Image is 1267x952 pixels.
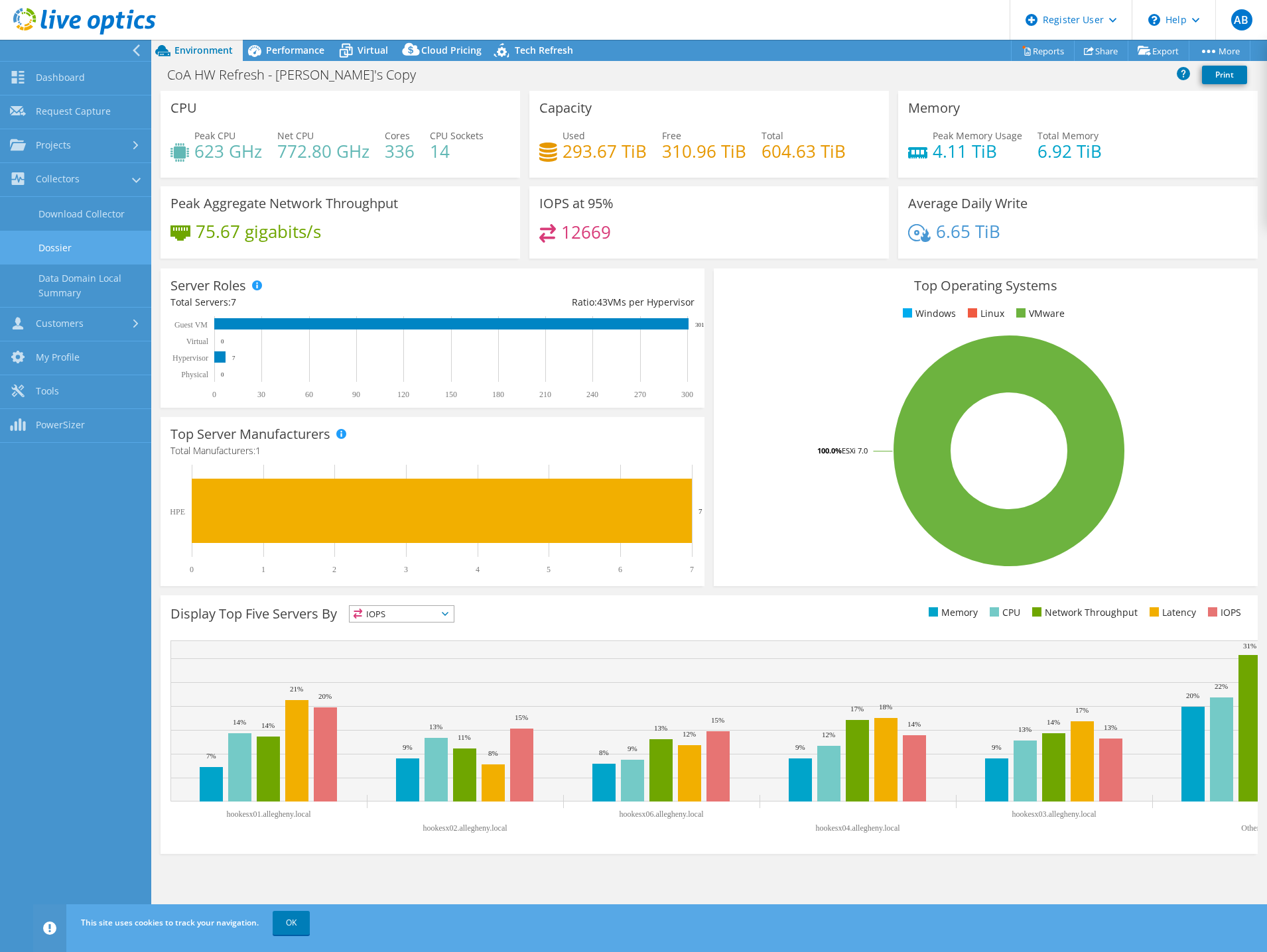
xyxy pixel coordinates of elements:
a: More [1189,40,1250,61]
text: 0 [221,371,224,378]
text: 210 [539,390,551,399]
h4: 336 [385,144,415,158]
text: 18% [879,703,892,711]
text: 12% [683,730,696,738]
text: hookesx04.allegheny.local [815,823,900,833]
span: Total Memory [1037,129,1099,142]
text: 31% [1243,642,1256,650]
li: Linux [965,306,1004,321]
text: 9% [795,743,805,751]
span: Peak Memory Usage [933,129,1022,142]
h4: 6.65 TiB [936,224,1000,239]
text: hookesx03.allegheny.local [1012,809,1097,819]
h3: Top Server Manufacturers [170,427,330,442]
text: 13% [429,723,442,731]
h4: 4.11 TiB [933,144,1022,158]
text: 150 [445,390,457,399]
h4: 6.92 TiB [1037,144,1102,158]
text: 0 [212,390,216,399]
a: Reports [1011,40,1075,61]
text: Virtual [186,337,209,346]
span: Tech Refresh [515,44,573,56]
h4: 293.67 TiB [563,144,647,158]
text: 14% [1047,718,1060,726]
li: Memory [925,605,978,620]
span: Total [762,129,783,142]
a: Export [1128,40,1189,61]
h1: CoA HW Refresh - [PERSON_NAME]'s Copy [161,68,436,82]
text: 0 [221,338,224,345]
h4: 14 [430,144,484,158]
h4: 75.67 gigabits/s [196,224,321,239]
text: HPE [170,507,185,516]
text: 20% [318,692,332,700]
h4: Total Manufacturers: [170,444,695,458]
li: Windows [900,306,956,321]
span: 1 [255,444,261,457]
text: 13% [1104,723,1117,731]
text: 4 [476,565,480,574]
text: 13% [1018,725,1032,733]
span: AB [1231,9,1252,30]
tspan: ESXi 7.0 [842,446,868,455]
span: CPU Sockets [430,129,484,142]
text: 9% [628,744,637,752]
span: Net CPU [277,129,314,142]
a: Print [1202,66,1247,84]
text: 11% [458,733,471,741]
text: 14% [233,718,246,726]
text: 300 [681,390,693,399]
li: CPU [986,605,1020,620]
h3: Memory [908,101,960,115]
text: 270 [634,390,646,399]
text: 7 [699,507,702,515]
span: This site uses cookies to track your navigation. [81,917,259,928]
text: 240 [586,390,598,399]
h3: Server Roles [170,278,246,293]
h4: 623 GHz [194,144,262,158]
text: 14% [907,720,921,728]
div: Total Servers: [170,295,433,310]
li: Latency [1146,605,1196,620]
span: Used [563,129,585,142]
span: Cores [385,129,410,142]
text: 180 [492,390,504,399]
text: 22% [1215,682,1228,690]
h4: 604.63 TiB [762,144,846,158]
span: Free [662,129,681,142]
text: hookesx02.allegheny.local [423,823,507,833]
text: Physical [181,370,208,379]
text: Hypervisor [172,353,208,363]
text: 15% [515,713,528,721]
text: 12% [822,731,835,739]
h3: IOPS at 95% [539,196,614,211]
text: 17% [1075,706,1089,714]
text: 7 [232,355,235,361]
text: 2 [332,565,336,574]
span: Performance [266,44,324,56]
text: 8% [599,748,609,756]
text: Other [1241,823,1259,833]
h3: Capacity [539,101,592,115]
h4: 310.96 TiB [662,144,746,158]
text: 3 [404,565,408,574]
text: 20% [1186,691,1199,699]
text: 5 [547,565,551,574]
text: 21% [290,685,303,693]
div: Ratio: VMs per Hypervisor [433,295,695,310]
text: 1 [261,565,265,574]
h3: Peak Aggregate Network Throughput [170,196,398,211]
span: Cloud Pricing [421,44,482,56]
h3: Average Daily Write [908,196,1028,211]
text: 14% [261,721,275,729]
text: 0 [190,565,194,574]
text: 60 [305,390,313,399]
span: IOPS [350,606,454,622]
text: 9% [992,743,1002,751]
span: 43 [597,296,608,308]
span: Peak CPU [194,129,235,142]
text: hookesx06.allegheny.local [619,809,704,819]
a: Share [1074,40,1128,61]
text: 15% [711,716,724,724]
tspan: 100.0% [817,446,842,455]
